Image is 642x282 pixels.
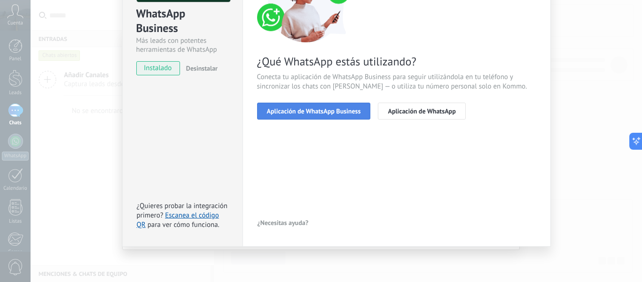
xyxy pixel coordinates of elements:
span: Aplicación de WhatsApp Business [267,108,361,114]
div: WhatsApp Business [136,6,229,36]
button: ¿Necesitas ayuda? [257,216,309,230]
span: ¿Qué WhatsApp estás utilizando? [257,54,536,69]
button: Desinstalar [182,61,218,75]
span: Desinstalar [186,64,218,73]
span: Aplicación de WhatsApp [388,108,455,114]
span: Conecta tu aplicación de WhatsApp Business para seguir utilizándola en tu teléfono y sincronizar ... [257,73,536,91]
span: para ver cómo funciona. [148,220,219,229]
span: instalado [137,61,180,75]
div: Más leads con potentes herramientas de WhatsApp [136,36,229,54]
span: ¿Necesitas ayuda? [258,219,309,226]
span: ¿Quieres probar la integración primero? [137,201,228,220]
a: Escanea el código QR [137,211,219,229]
button: Aplicación de WhatsApp [378,103,465,120]
button: Aplicación de WhatsApp Business [257,103,371,120]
